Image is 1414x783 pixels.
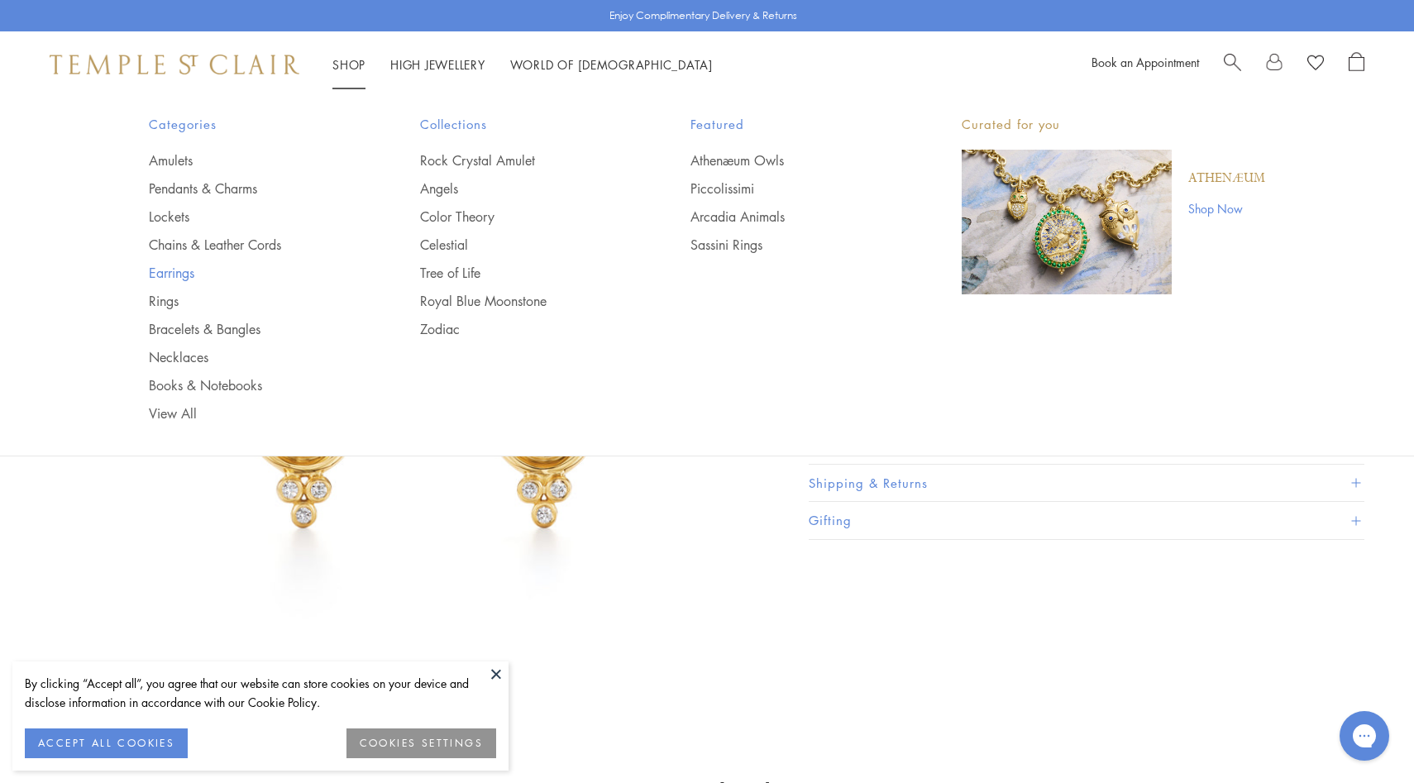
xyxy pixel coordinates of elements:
a: Rock Crystal Amulet [420,151,625,169]
a: Books & Notebooks [149,376,354,394]
span: Collections [420,114,625,135]
a: Tree of Life [420,264,625,282]
a: Chains & Leather Cords [149,236,354,254]
p: Curated for you [962,114,1265,135]
a: Search [1224,52,1241,77]
a: Celestial [420,236,625,254]
a: Color Theory [420,208,625,226]
a: Piccolissimi [690,179,896,198]
a: Arcadia Animals [690,208,896,226]
a: Book an Appointment [1092,54,1199,70]
button: COOKIES SETTINGS [346,728,496,758]
a: High JewelleryHigh Jewellery [390,56,485,73]
a: Pendants & Charms [149,179,354,198]
a: Rings [149,292,354,310]
a: Sassini Rings [690,236,896,254]
div: By clicking “Accept all”, you agree that our website can store cookies on your device and disclos... [25,674,496,712]
a: Zodiac [420,320,625,338]
a: Athenæum [1188,169,1265,188]
button: ACCEPT ALL COOKIES [25,728,188,758]
a: Lockets [149,208,354,226]
a: Bracelets & Bangles [149,320,354,338]
a: Amulets [149,151,354,169]
a: World of [DEMOGRAPHIC_DATA]World of [DEMOGRAPHIC_DATA] [510,56,713,73]
a: Shop Now [1188,199,1265,217]
a: Necklaces [149,348,354,366]
a: View All [149,404,354,423]
span: Featured [690,114,896,135]
p: Enjoy Complimentary Delivery & Returns [609,7,797,24]
a: Angels [420,179,625,198]
a: Open Shopping Bag [1349,52,1364,77]
a: ShopShop [332,56,365,73]
nav: Main navigation [332,55,713,75]
img: Temple St. Clair [50,55,299,74]
iframe: Gorgias live chat messenger [1331,705,1397,766]
span: Categories [149,114,354,135]
button: Shipping & Returns [809,465,1364,502]
button: Gifting [809,502,1364,539]
a: Earrings [149,264,354,282]
a: View Wishlist [1307,52,1324,77]
a: Royal Blue Moonstone [420,292,625,310]
a: Athenæum Owls [690,151,896,169]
